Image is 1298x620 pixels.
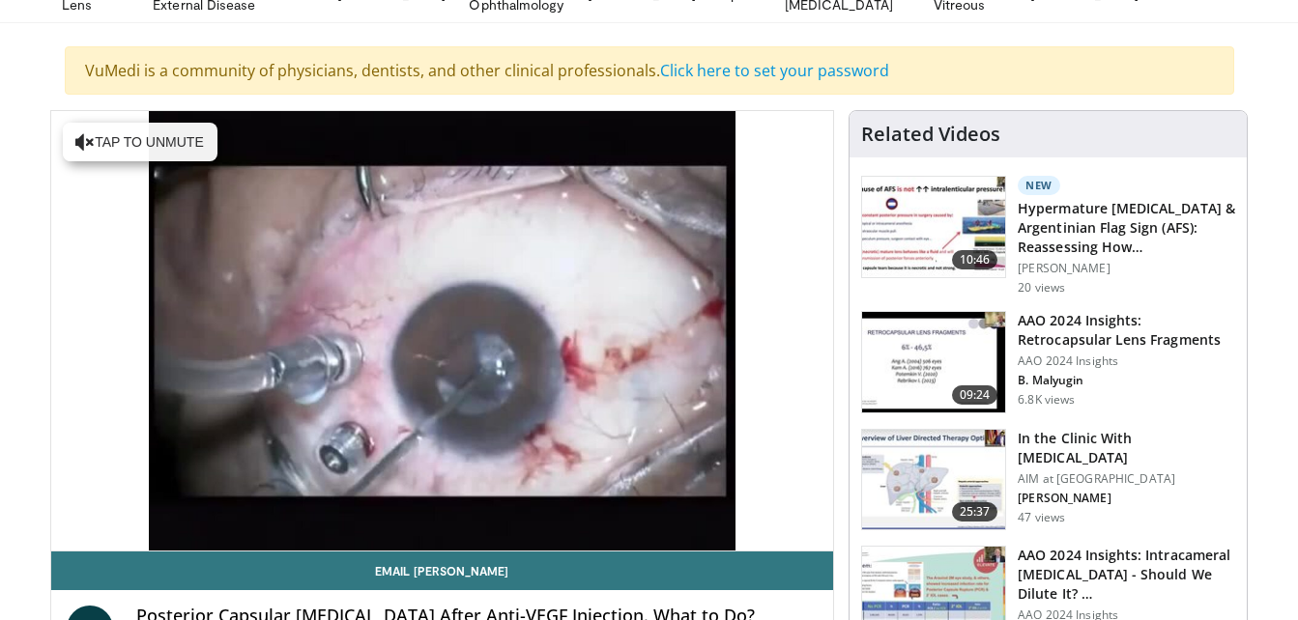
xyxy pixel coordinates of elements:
[63,123,217,161] button: Tap to unmute
[1018,353,1235,369] p: AAO 2024 Insights
[952,250,998,269] span: 10:46
[1018,261,1235,276] p: [PERSON_NAME]
[1018,546,1235,604] h3: AAO 2024 Insights: Intracameral [MEDICAL_DATA] - Should We Dilute It? …
[861,123,1000,146] h4: Related Videos
[1018,392,1075,408] p: 6.8K views
[1018,429,1235,467] h3: In the Clinic With [MEDICAL_DATA]
[861,176,1235,296] a: 10:46 New Hypermature [MEDICAL_DATA] & Argentinian Flag Sign (AFS): Reassessing How… [PERSON_NAME...
[51,551,834,590] a: Email [PERSON_NAME]
[862,430,1005,530] img: 79b7ca61-ab04-43f8-89ee-10b6a48a0462.150x105_q85_crop-smart_upscale.jpg
[1018,471,1235,487] p: AIM at [GEOGRAPHIC_DATA]
[1018,510,1065,525] p: 47 views
[1018,373,1235,388] p: B. Malyugin
[65,46,1234,95] div: VuMedi is a community of physicians, dentists, and other clinical professionals.
[1018,280,1065,296] p: 20 views
[1018,311,1235,350] h3: AAO 2024 Insights: Retrocapsular Lens Fragments
[952,385,998,405] span: 09:24
[862,312,1005,412] img: 01f52a5c-6a53-4eb2-8a1d-dad0d168ea80.150x105_q85_crop-smart_upscale.jpg
[862,177,1005,277] img: 40c8dcf9-ac14-45af-8571-bda4a5b229bd.150x105_q85_crop-smart_upscale.jpg
[51,111,834,551] video-js: Video Player
[1018,199,1235,257] h3: Hypermature [MEDICAL_DATA] & Argentinian Flag Sign (AFS): Reassessing How…
[861,429,1235,531] a: 25:37 In the Clinic With [MEDICAL_DATA] AIM at [GEOGRAPHIC_DATA] [PERSON_NAME] 47 views
[660,60,889,81] a: Click here to set your password
[1018,176,1060,195] p: New
[861,311,1235,413] a: 09:24 AAO 2024 Insights: Retrocapsular Lens Fragments AAO 2024 Insights B. Malyugin 6.8K views
[1018,491,1235,506] p: [PERSON_NAME]
[952,502,998,521] span: 25:37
